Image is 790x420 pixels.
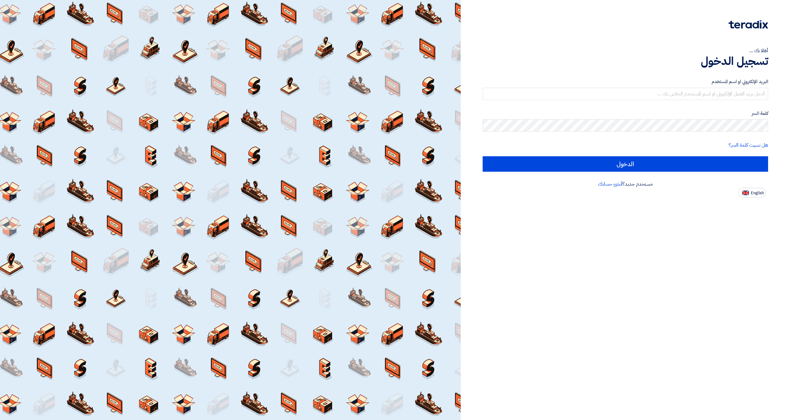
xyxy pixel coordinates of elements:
img: Teradix logo [729,20,768,29]
span: English [751,191,764,195]
label: البريد الإلكتروني او اسم المستخدم [483,78,768,85]
div: مستخدم جديد؟ [483,180,768,188]
div: أهلا بك ... [483,47,768,54]
label: كلمة السر [483,110,768,117]
button: English [738,188,766,198]
img: en-US.png [742,191,749,195]
input: أدخل بريد العمل الإلكتروني او اسم المستخدم الخاص بك ... [483,88,768,100]
a: هل نسيت كلمة السر؟ [729,141,768,149]
h1: تسجيل الدخول [483,54,768,68]
input: الدخول [483,156,768,172]
a: أنشئ حسابك [598,180,622,188]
